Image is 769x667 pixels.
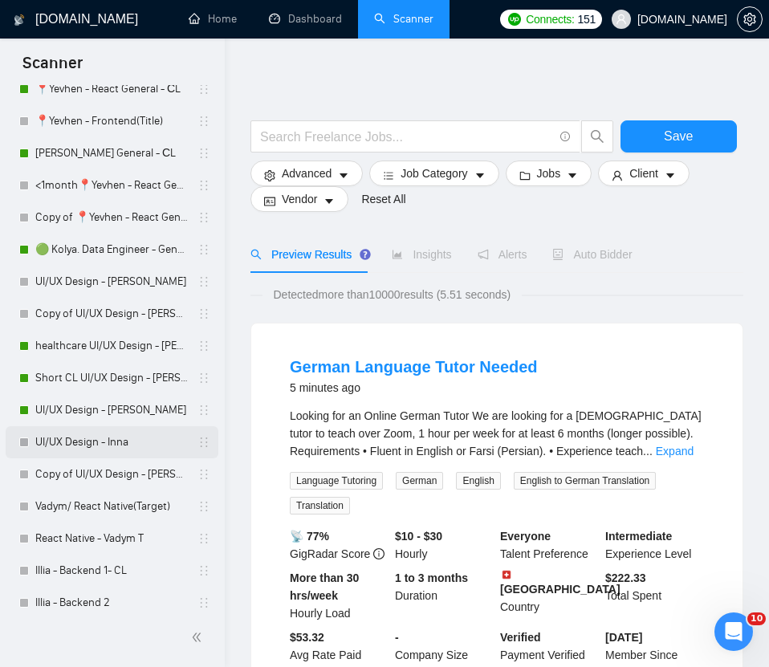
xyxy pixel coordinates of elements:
[290,358,538,376] a: German Language Tutor Needed
[290,472,383,490] span: Language Tutoring
[392,249,403,260] span: area-chart
[197,436,210,449] span: holder
[369,161,498,186] button: barsJob Categorycaret-down
[582,129,612,144] span: search
[478,248,527,261] span: Alerts
[396,472,443,490] span: German
[664,126,693,146] span: Save
[197,83,210,96] span: holder
[612,169,623,181] span: user
[500,530,551,543] b: Everyone
[395,631,399,644] b: -
[605,571,646,584] b: $ 222.33
[189,12,237,26] a: homeHome
[262,286,523,303] span: Detected more than 10000 results (5.51 seconds)
[508,13,521,26] img: upwork-logo.png
[35,169,188,201] a: <1month📍Yevhen - React General - СL
[282,190,317,208] span: Vendor
[478,249,489,260] span: notification
[598,161,690,186] button: userClientcaret-down
[560,132,571,142] span: info-circle
[290,407,704,460] div: Looking for an Online German Tutor We are looking for a German tutor to teach over Zoom, 1 hour p...
[605,631,642,644] b: [DATE]
[392,248,451,261] span: Insights
[35,587,188,619] a: Illia - Backend 2
[35,298,188,330] a: Copy of UI/UX Design - [PERSON_NAME]
[290,497,350,514] span: Translation
[287,569,392,622] div: Hourly Load
[500,631,541,644] b: Verified
[250,186,348,212] button: idcardVendorcaret-down
[383,169,394,181] span: bars
[392,628,497,664] div: Company Size
[35,490,188,523] a: Vadym/ React Native(Target)
[500,569,620,596] b: [GEOGRAPHIC_DATA]
[361,190,405,208] a: Reset All
[616,14,627,25] span: user
[250,161,363,186] button: settingAdvancedcaret-down
[269,12,342,26] a: dashboardDashboard
[578,10,596,28] span: 151
[537,165,561,182] span: Jobs
[35,330,188,362] a: healthcare UI/UX Design - [PERSON_NAME]
[197,340,210,352] span: holder
[197,275,210,288] span: holder
[197,211,210,224] span: holder
[737,13,763,26] a: setting
[197,468,210,481] span: holder
[197,500,210,513] span: holder
[35,394,188,426] a: UI/UX Design - [PERSON_NAME]
[287,628,392,664] div: Avg Rate Paid
[250,248,366,261] span: Preview Results
[338,169,349,181] span: caret-down
[35,201,188,234] a: Copy of 📍Yevhen - React General - СL
[197,179,210,192] span: holder
[519,169,531,181] span: folder
[197,243,210,256] span: holder
[35,73,188,105] a: 📍Yevhen - React General - СL
[643,445,653,458] span: ...
[514,472,656,490] span: English to German Translation
[35,523,188,555] a: React Native - Vadym T
[392,569,497,622] div: Duration
[290,631,324,644] b: $53.32
[290,571,359,602] b: More than 30 hrs/week
[264,195,275,207] span: idcard
[35,105,188,137] a: 📍Yevhen - Frontend(Title)
[10,51,96,85] span: Scanner
[35,137,188,169] a: [PERSON_NAME] General - СL
[35,426,188,458] a: UI/UX Design - Inna
[497,569,602,622] div: Country
[605,530,672,543] b: Intermediate
[323,195,335,207] span: caret-down
[714,612,753,651] iframe: Intercom live chat
[197,564,210,577] span: holder
[497,628,602,664] div: Payment Verified
[474,169,486,181] span: caret-down
[197,404,210,417] span: holder
[737,6,763,32] button: setting
[197,372,210,384] span: holder
[497,527,602,563] div: Talent Preference
[35,362,188,394] a: Short CL UI/UX Design - [PERSON_NAME]
[197,596,210,609] span: holder
[197,532,210,545] span: holder
[197,115,210,128] span: holder
[581,120,613,153] button: search
[290,530,329,543] b: 📡 77%
[656,445,694,458] a: Expand
[567,169,578,181] span: caret-down
[395,571,468,584] b: 1 to 3 months
[629,165,658,182] span: Client
[747,612,766,625] span: 10
[620,120,738,153] button: Save
[250,249,262,260] span: search
[526,10,574,28] span: Connects:
[374,12,433,26] a: searchScanner
[290,378,538,397] div: 5 minutes ago
[260,127,553,147] input: Search Freelance Jobs...
[264,169,275,181] span: setting
[602,569,707,622] div: Total Spent
[665,169,676,181] span: caret-down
